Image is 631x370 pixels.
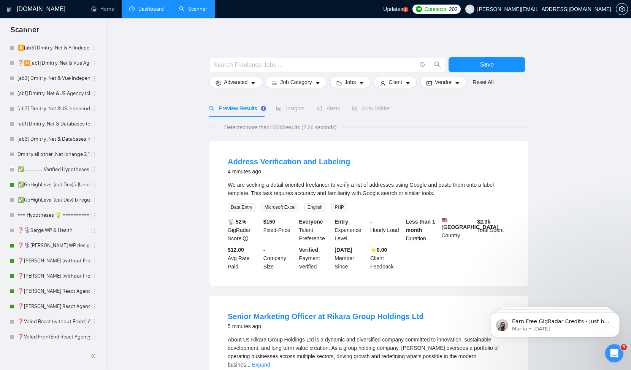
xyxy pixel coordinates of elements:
[228,312,424,321] a: Senior Marketing Officer at Rikara Group Holdings Ltd
[263,247,265,253] b: -
[90,319,96,325] span: holder
[226,218,262,243] div: GigRadar Score
[262,246,298,271] div: Company Size
[621,344,627,350] span: 5
[317,105,340,111] span: Alerts
[440,218,476,243] div: Country
[90,352,98,360] span: double-left
[405,80,411,86] span: caret-down
[449,57,525,72] button: Save
[228,247,244,253] b: $12.00
[90,243,96,249] span: holder
[17,162,90,177] a: ✅======= Verified Hypotheses ✅▶️=======
[91,6,114,12] a: homeHome
[17,101,90,116] a: [ab3] Dmitry .Net & JS Independent (change 2.18)
[17,147,90,162] a: Dmitry all other .Net (change 2.13, cover change 5.18)
[17,253,90,268] a: ❓[PERSON_NAME] (without Front) Agency (04-16)
[5,56,101,71] li: ❓⏸️[ab1] Dmitry .Net & Vue Agency (change 2.18)
[425,5,447,13] span: Connects:
[352,105,390,111] span: Auto Bidder
[90,136,96,142] span: holder
[226,246,262,271] div: Avg Rate Paid
[90,106,96,112] span: holder
[331,203,347,211] span: PHP
[5,192,101,208] li: ✅GoHighLevel (cat:Dev)[b]regular font
[335,247,352,253] b: [DATE]
[228,167,350,176] div: 4 minutes ago
[90,227,96,233] span: holder
[416,6,422,12] img: upwork-logo.png
[299,219,323,225] b: Everyone
[179,6,207,12] a: searchScanner
[5,208,101,223] li: === Hypotheses 💡 ============
[405,8,407,11] text: 5
[449,5,457,13] span: 202
[276,105,304,111] span: Insights
[17,314,90,329] a: ❓Volod React (without Front) Agency
[250,80,256,86] span: caret-down
[477,219,490,225] b: $ 2.3k
[209,105,264,111] span: Preview Results
[5,132,101,147] li: [ab3] Dmitry .Net & Databases Independent (change 2.18)
[5,86,101,101] li: [ab1] Dmitry .Net & JS Agency (change 2.18)
[435,78,452,86] span: Vendor
[243,236,248,241] span: info-circle
[90,60,96,66] span: holder
[17,208,90,223] a: === Hypotheses 💡 ============
[228,157,350,166] a: Address Verification and Labeling
[265,76,327,88] button: barsJob Categorycaret-down
[17,86,90,101] a: [ab1] Dmitry .Net & JS Agency (change 2.18)
[17,268,90,284] a: ❓[PERSON_NAME] (without Front) Agency (0626)
[228,322,424,331] div: 5 minutes ago
[276,106,281,111] span: area-chart
[90,334,96,340] span: holder
[333,246,369,271] div: Member Since
[209,106,214,111] span: search
[352,106,357,111] span: robot
[5,101,101,116] li: [ab3] Dmitry .Net & JS Independent (change 2.18)
[380,80,385,86] span: user
[272,80,277,86] span: bars
[5,162,101,177] li: ✅======= Verified Hypotheses ✅▶️=======
[90,258,96,264] span: holder
[5,24,45,40] span: Scanner
[17,56,90,71] a: ❓⏸️[ab1] Dmitry .Net & Vue Agency (change 2.18)
[605,344,623,362] iframe: Intercom live chat
[369,218,404,243] div: Hourly Load
[370,219,372,225] b: -
[246,362,250,368] span: ...
[369,246,404,271] div: Client Feedback
[17,71,90,86] a: [ab3] Dmitry .Net & Vue Independent (change 2.18)
[5,268,101,284] li: ❓Alex React (without Front) Agency (0626)
[90,212,96,218] span: holder
[90,91,96,97] span: holder
[335,219,348,225] b: Entry
[252,362,270,368] a: Expand
[298,246,333,271] div: Payment Verified
[129,6,164,12] a: dashboardDashboard
[370,247,387,253] b: ⭐️ 0.00
[17,329,90,345] a: ❓Volod FrontEnd React Agency (check 03-24)
[90,45,96,51] span: holder
[280,78,312,86] span: Job Category
[330,76,371,88] button: folderJobscaret-down
[228,219,246,225] b: 📡 52%
[455,80,460,86] span: caret-down
[90,121,96,127] span: holder
[479,296,631,349] iframe: Intercom notifications message
[17,284,90,299] a: ❓[PERSON_NAME] React Agency (check 04-16)
[333,218,369,243] div: Experience Level
[345,78,356,86] span: Jobs
[317,106,322,111] span: notification
[228,203,255,211] span: Data Entry
[480,60,494,69] span: Save
[228,337,499,368] span: About Us Rikara Group Holdings Ltd is a dynamic and diversified company committed to innovation, ...
[5,71,101,86] li: [ab3] Dmitry .Net & Vue Independent (change 2.18)
[90,288,96,294] span: holder
[262,218,298,243] div: Fixed-Price
[616,3,628,15] button: setting
[17,40,90,56] a: ⏸️[ab3] Dmitry .Net & AI Independent (Unicode)
[216,80,221,86] span: setting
